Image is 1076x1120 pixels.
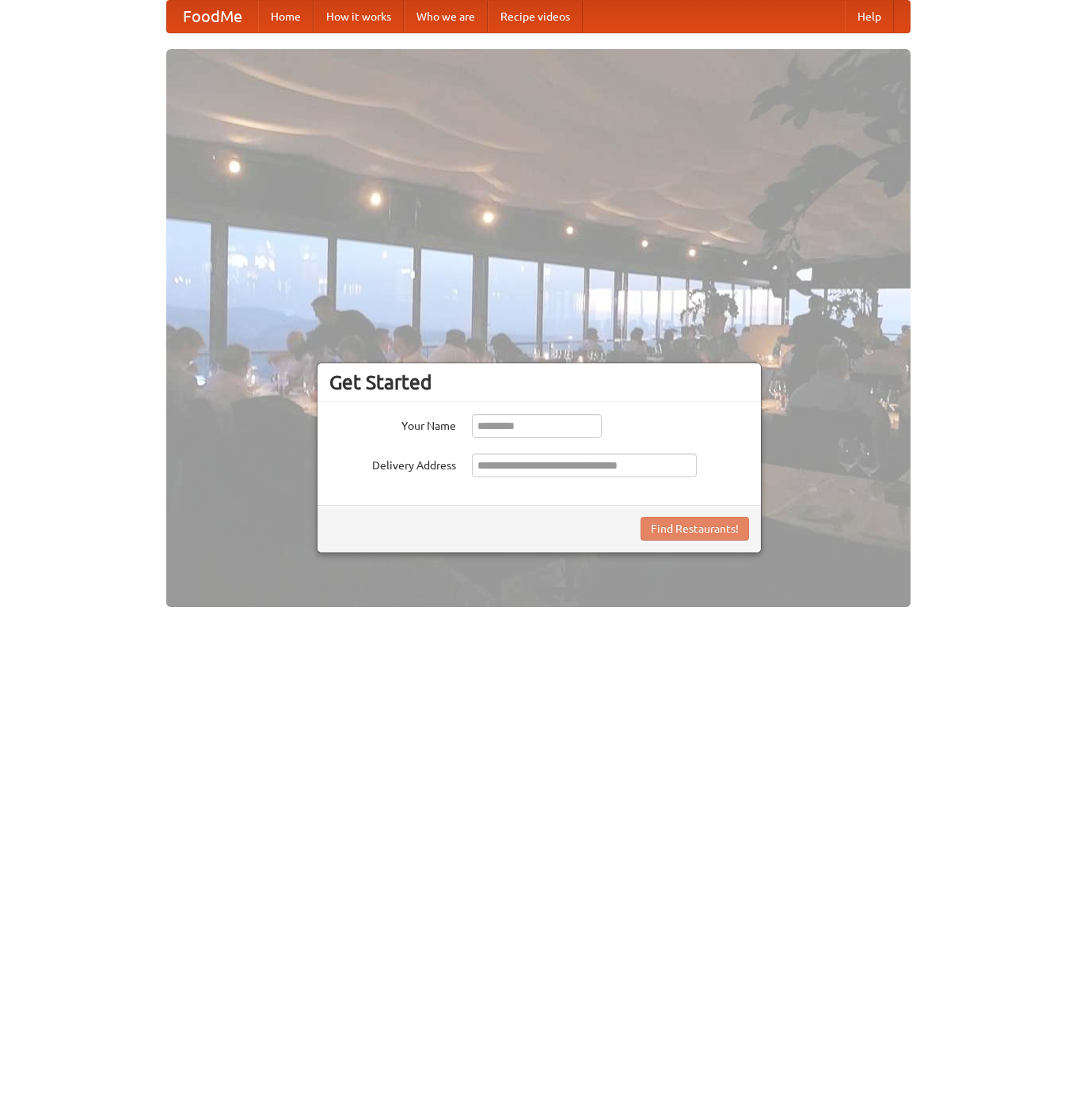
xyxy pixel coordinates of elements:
[329,370,749,394] h3: Get Started
[314,1,404,32] a: How it works
[329,454,456,473] label: Delivery Address
[845,1,894,32] a: Help
[404,1,488,32] a: Who we are
[329,414,456,434] label: Your Name
[641,517,749,541] button: Find Restaurants!
[488,1,583,32] a: Recipe videos
[258,1,314,32] a: Home
[167,1,258,32] a: FoodMe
